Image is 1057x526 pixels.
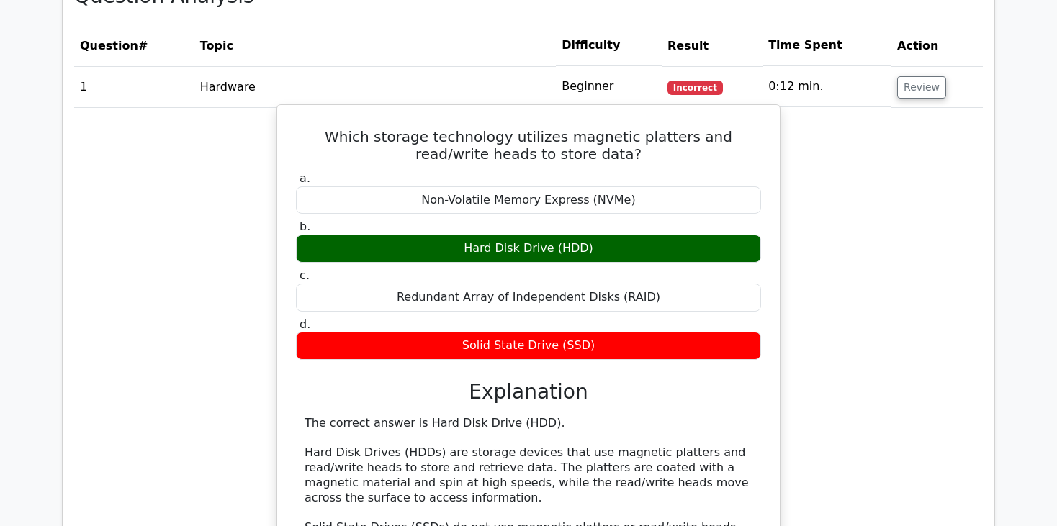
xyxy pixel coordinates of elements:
div: Hard Disk Drive (HDD) [296,235,761,263]
span: a. [300,171,310,185]
div: Solid State Drive (SSD) [296,332,761,360]
div: Redundant Array of Independent Disks (RAID) [296,284,761,312]
span: Question [80,39,138,53]
th: Action [891,25,983,66]
div: Non-Volatile Memory Express (NVMe) [296,186,761,214]
td: 0:12 min. [763,66,891,107]
th: Topic [194,25,557,66]
span: b. [300,219,310,233]
span: Incorrect [667,81,723,95]
th: Difficulty [556,25,662,66]
th: Time Spent [763,25,891,66]
th: Result [662,25,763,66]
th: # [74,25,194,66]
h5: Which storage technology utilizes magnetic platters and read/write heads to store data? [294,128,763,163]
td: 1 [74,66,194,107]
h3: Explanation [305,380,752,404]
td: Hardware [194,66,557,107]
span: d. [300,317,310,331]
button: Review [897,76,946,99]
span: c. [300,268,310,282]
td: Beginner [556,66,662,107]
